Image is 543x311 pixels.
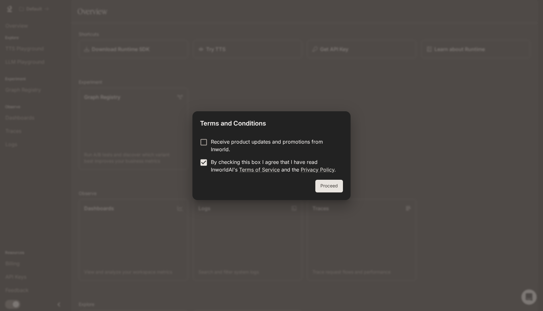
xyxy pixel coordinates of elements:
p: By checking this box I agree that I have read InworldAI's and the . [211,158,338,173]
button: Proceed [315,180,343,192]
a: Privacy Policy [301,166,334,173]
p: Receive product updates and promotions from Inworld. [211,138,338,153]
a: Terms of Service [239,166,280,173]
h2: Terms and Conditions [192,111,351,133]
